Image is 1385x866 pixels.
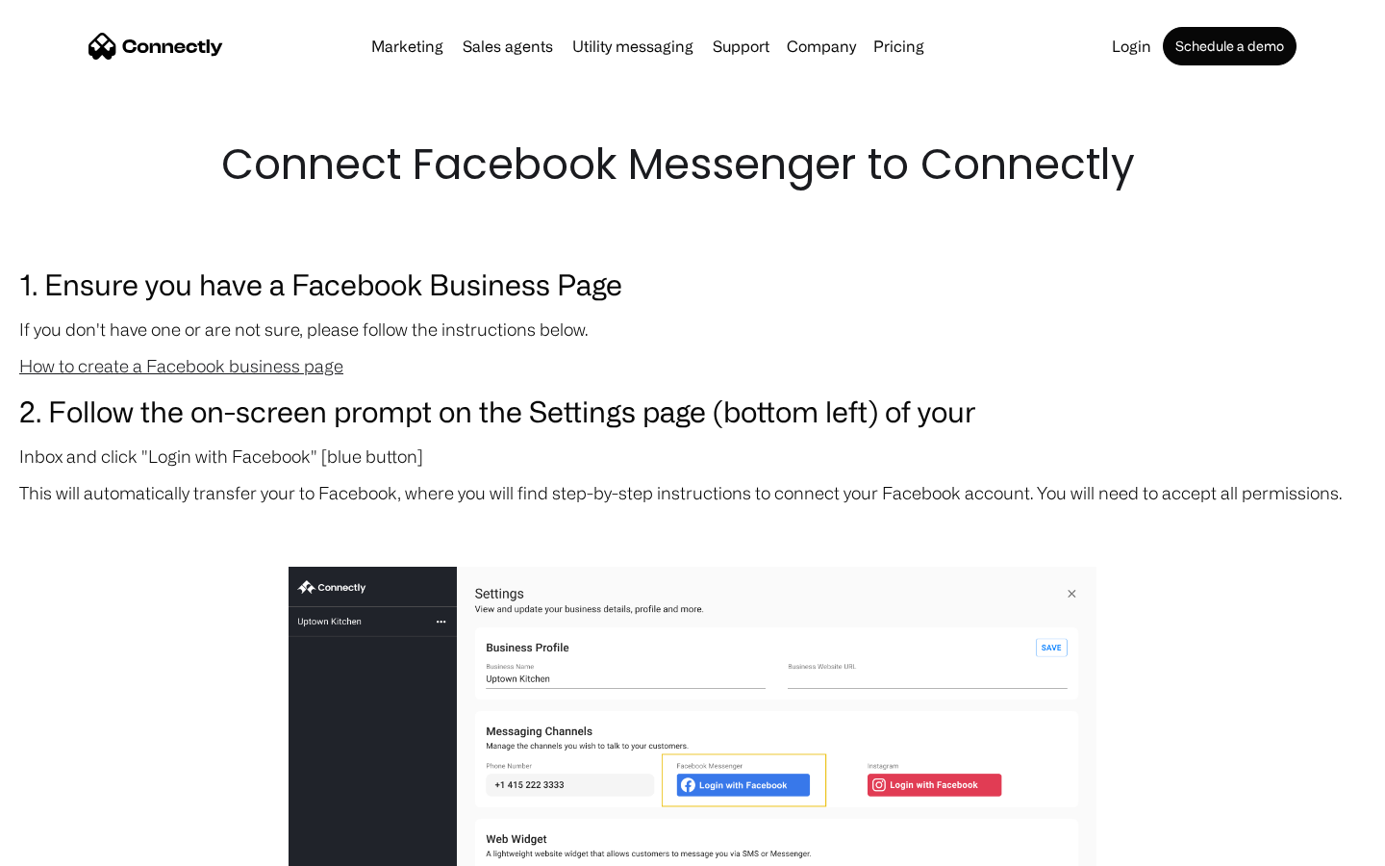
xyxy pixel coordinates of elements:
ul: Language list [38,832,115,859]
aside: Language selected: English [19,832,115,859]
p: Inbox and click "Login with Facebook" [blue button] [19,443,1366,470]
h3: 2. Follow the on-screen prompt on the Settings page (bottom left) of your [19,389,1366,433]
a: Schedule a demo [1163,27,1297,65]
a: Sales agents [455,38,561,54]
a: Marketing [364,38,451,54]
a: Utility messaging [565,38,701,54]
div: Company [787,33,856,60]
p: ‍ [19,516,1366,543]
a: Pricing [866,38,932,54]
p: If you don't have one or are not sure, please follow the instructions below. [19,316,1366,343]
a: Support [705,38,777,54]
h1: Connect Facebook Messenger to Connectly [221,135,1164,194]
a: How to create a Facebook business page [19,356,343,375]
h3: 1. Ensure you have a Facebook Business Page [19,262,1366,306]
a: Login [1104,38,1159,54]
p: This will automatically transfer your to Facebook, where you will find step-by-step instructions ... [19,479,1366,506]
